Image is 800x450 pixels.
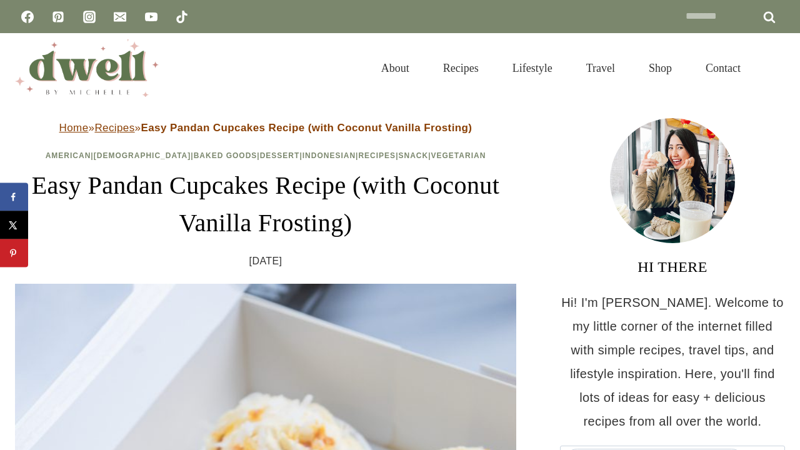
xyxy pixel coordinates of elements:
a: Lifestyle [496,46,569,90]
nav: Primary Navigation [364,46,757,90]
a: Pinterest [46,4,71,29]
a: YouTube [139,4,164,29]
a: Contact [689,46,757,90]
a: Recipes [94,122,134,134]
a: Baked Goods [194,151,257,160]
h1: Easy Pandan Cupcakes Recipe (with Coconut Vanilla Frosting) [15,167,516,242]
a: Dessert [260,151,300,160]
a: Travel [569,46,632,90]
a: Shop [632,46,689,90]
a: [DEMOGRAPHIC_DATA] [94,151,191,160]
img: DWELL by michelle [15,39,159,97]
a: Home [59,122,89,134]
strong: Easy Pandan Cupcakes Recipe (with Coconut Vanilla Frosting) [141,122,472,134]
a: Recipes [426,46,496,90]
a: Facebook [15,4,40,29]
a: About [364,46,426,90]
button: View Search Form [764,57,785,79]
a: American [46,151,91,160]
a: Instagram [77,4,102,29]
a: Vegetarian [431,151,486,160]
span: | | | | | | | [46,151,486,160]
time: [DATE] [249,252,282,271]
a: Email [107,4,132,29]
p: Hi! I'm [PERSON_NAME]. Welcome to my little corner of the internet filled with simple recipes, tr... [560,291,785,433]
h3: HI THERE [560,256,785,278]
a: Recipes [358,151,396,160]
a: TikTok [169,4,194,29]
span: » » [59,122,472,134]
a: Indonesian [302,151,356,160]
a: Snack [398,151,428,160]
